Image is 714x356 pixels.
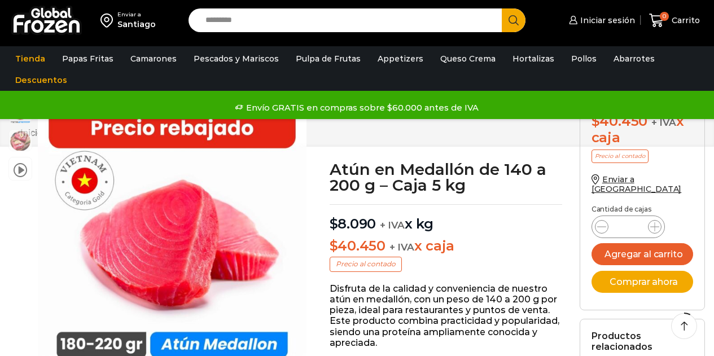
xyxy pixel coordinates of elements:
bdi: 8.090 [330,216,376,232]
a: Descuentos [10,69,73,91]
h1: Atún en Medallón de 140 a 200 g – Caja 5 kg [330,161,563,193]
span: foto plato atun [9,130,32,152]
a: Iniciar sesión [566,9,635,32]
span: Iniciar sesión [577,15,635,26]
p: Disfruta de la calidad y conveniencia de nuestro atún en medallón, con un peso de 140 a 200 g por... [330,283,563,348]
a: Camarones [125,48,182,69]
span: + IVA [389,241,414,253]
span: $ [330,238,338,254]
img: address-field-icon.svg [100,11,117,30]
button: Search button [502,8,525,32]
div: x caja [592,113,693,146]
a: Pollos [566,48,602,69]
span: Carrito [669,15,700,26]
a: Hortalizas [507,48,560,69]
span: $ [592,113,600,129]
a: Pulpa de Frutas [290,48,366,69]
a: Enviar a [GEOGRAPHIC_DATA] [592,174,682,194]
a: Queso Crema [435,48,501,69]
span: $ [330,216,338,232]
a: Tienda [10,48,51,69]
h2: Productos relacionados [592,331,693,352]
div: Santiago [117,19,156,30]
a: Pescados y Mariscos [188,48,284,69]
p: Cantidad de cajas [592,205,693,213]
bdi: 40.450 [330,238,386,254]
button: Comprar ahora [592,271,693,293]
a: Papas Fritas [56,48,119,69]
a: Appetizers [372,48,429,69]
a: 0 Carrito [646,7,703,34]
span: + IVA [380,219,405,231]
span: 0 [660,12,669,21]
button: Agregar al carrito [592,243,693,265]
p: Precio al contado [592,150,649,163]
span: + IVA [651,117,676,128]
input: Product quantity [617,219,639,235]
bdi: 40.450 [592,113,647,129]
p: x kg [330,204,563,232]
div: Enviar a [117,11,156,19]
p: x caja [330,238,563,254]
p: Precio al contado [330,257,402,271]
a: Abarrotes [608,48,660,69]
